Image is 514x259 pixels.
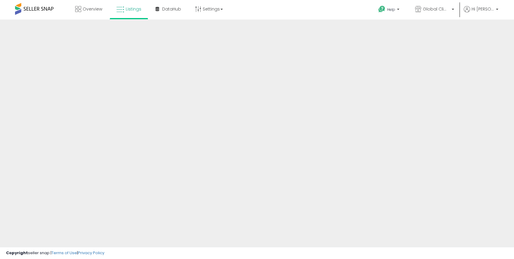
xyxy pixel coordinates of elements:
[387,7,395,12] span: Help
[423,6,450,12] span: Global Climate Alliance
[472,6,494,12] span: Hi [PERSON_NAME]
[51,250,77,256] a: Terms of Use
[83,6,102,12] span: Overview
[464,6,498,20] a: Hi [PERSON_NAME]
[78,250,104,256] a: Privacy Policy
[6,250,28,256] strong: Copyright
[162,6,181,12] span: DataHub
[374,1,405,20] a: Help
[378,5,386,13] i: Get Help
[6,250,104,256] div: seller snap | |
[126,6,141,12] span: Listings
